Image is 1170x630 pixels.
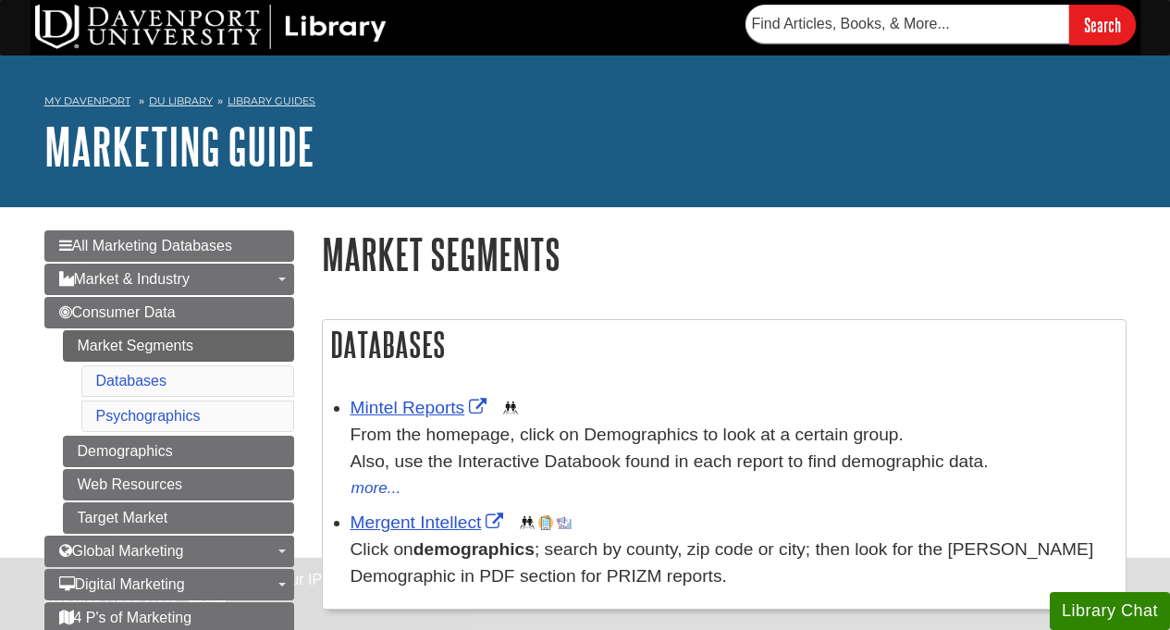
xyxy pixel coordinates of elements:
[413,539,535,559] b: demographics
[745,5,1136,44] form: Searches DU Library's articles, books, and more
[323,320,1126,369] h2: Databases
[351,476,402,501] button: more...
[351,513,509,532] a: Link opens in new window
[59,576,185,592] span: Digital Marketing
[503,401,518,415] img: Demographics
[96,373,167,389] a: Databases
[59,543,184,559] span: Global Marketing
[322,230,1127,278] h1: Market Segments
[44,117,314,175] a: Marketing Guide
[59,271,190,287] span: Market & Industry
[44,297,294,328] a: Consumer Data
[63,436,294,467] a: Demographics
[520,515,535,530] img: Demographics
[63,330,294,362] a: Market Segments
[59,304,176,320] span: Consumer Data
[351,422,1116,476] div: From the homepage, click on Demographics to look at a certain group. Also, use the Interactive Da...
[59,610,192,625] span: 4 P's of Marketing
[63,502,294,534] a: Target Market
[149,94,213,107] a: DU Library
[1069,5,1136,44] input: Search
[44,230,294,262] a: All Marketing Databases
[1050,592,1170,630] button: Library Chat
[44,89,1127,118] nav: breadcrumb
[59,238,232,253] span: All Marketing Databases
[44,536,294,567] a: Global Marketing
[538,515,553,530] img: Company Information
[35,5,387,49] img: DU Library
[44,93,130,109] a: My Davenport
[351,537,1116,590] div: Click on ; search by county, zip code or city; then look for the [PERSON_NAME] Demographic in PDF...
[96,408,201,424] a: Psychographics
[63,469,294,500] a: Web Resources
[557,515,572,530] img: Industry Report
[228,94,315,107] a: Library Guides
[745,5,1069,43] input: Find Articles, Books, & More...
[44,569,294,600] a: Digital Marketing
[44,264,294,295] a: Market & Industry
[351,398,492,417] a: Link opens in new window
